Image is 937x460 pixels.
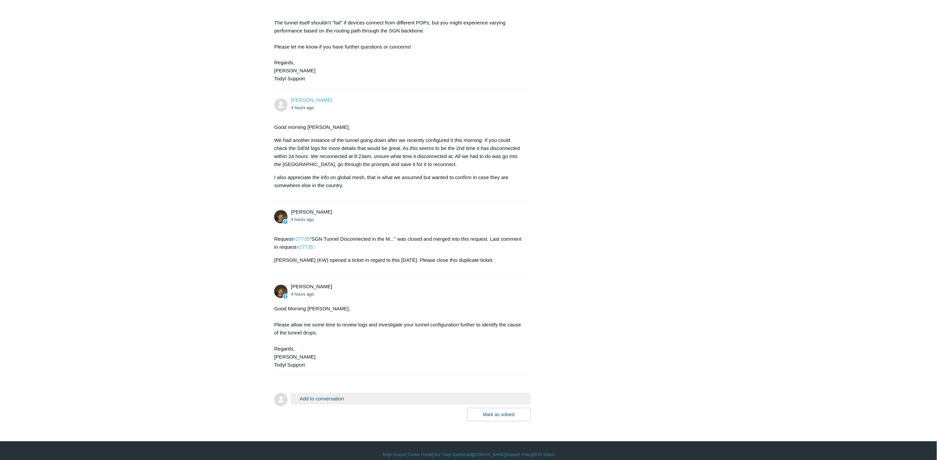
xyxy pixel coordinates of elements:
time: 08/28/2025, 08:40 [291,217,314,222]
a: Support Policy [507,452,532,458]
div: | | | | [274,452,663,458]
a: [PERSON_NAME] [291,97,332,103]
p: [PERSON_NAME] (KW) opened a ticket in regard to this [DATE]. Please close this duplicate ticket. [274,256,524,264]
time: 08/28/2025, 08:43 [291,292,314,297]
button: Add to conversation [291,393,531,405]
a: #27735 [296,244,313,250]
time: 08/28/2025, 08:39 [291,105,314,110]
p: Request "SGN Tunnel Disconnected in the M..." was closed and merged into this request. Last comme... [274,235,524,251]
p: We had another instance of the tunnel going down after we recently configured it this morning. If... [274,137,524,169]
span: Andy Paull [291,209,332,215]
p: I also appreciate the info on global mesh, that is what we assumed but wanted to confirm in case ... [274,174,524,190]
a: Todyl Support Center Home [382,452,432,458]
span: Andy Paull [291,284,332,290]
span: Jacob Bejarano [291,97,332,103]
a: Your Todyl Dashboard [433,452,472,458]
a: #27735 [293,236,310,242]
a: [DOMAIN_NAME] [473,452,505,458]
p: Good morning [PERSON_NAME], [274,124,524,132]
a: SGN Status [533,452,555,458]
div: Good Morning [PERSON_NAME], Please allow me some time to review logs and investigate your tunnel ... [274,305,524,369]
button: Mark as solved [467,408,531,421]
